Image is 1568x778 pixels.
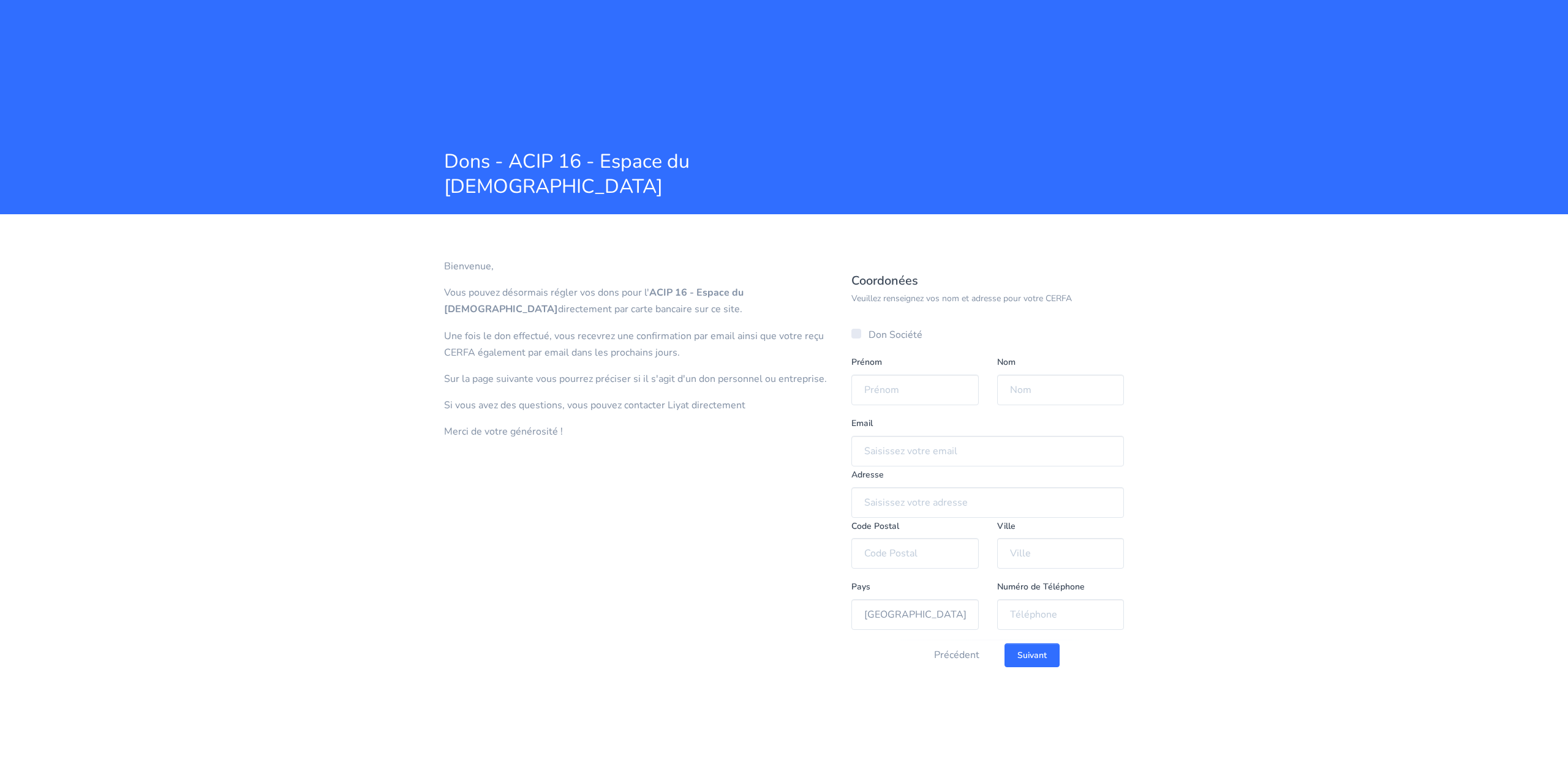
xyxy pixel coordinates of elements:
p: Vous pouvez désormais régler vos dons pour l' directement par carte bancaire sur ce site. [444,285,833,318]
label: Numéro de Téléphone [997,580,1085,594]
label: Pays [851,580,870,594]
label: Don Société [869,326,922,344]
input: Prénom [851,375,979,405]
p: Une fois le don effectué, vous recevrez une confirmation par email ainsi que votre reçu CERFA éga... [444,328,833,361]
input: Téléphone [997,599,1125,630]
label: Nom [997,355,1016,370]
p: Merci de votre générosité ! [444,424,833,440]
input: Nom [997,375,1125,405]
p: Veuillez renseignez vos nom et adresse pour votre CERFA [851,291,1124,306]
input: Choisissez votre Pays [851,599,979,630]
input: Saisissez votre email [851,436,1124,466]
label: Prénom [851,355,882,370]
label: Adresse [851,468,884,482]
p: Sur la page suivante vous pourrez préciser si il s'agit d'un don personnel ou entreprise. [444,371,833,387]
button: Précédent [916,640,997,670]
p: Bienvenue, [444,258,833,275]
h5: Coordonées [851,273,1124,289]
label: Ville [997,519,1016,534]
input: Code Postal [851,538,979,569]
label: Code Postal [851,519,899,534]
input: Saisissez votre adresse [851,487,1124,518]
span: Dons - ACIP 16 - Espace du [DEMOGRAPHIC_DATA] [444,149,891,200]
input: Ville [997,538,1125,569]
p: Si vous avez des questions, vous pouvez contacter Liyat directement [444,397,833,414]
label: Email [851,416,873,431]
input: Suivant [1005,643,1060,667]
